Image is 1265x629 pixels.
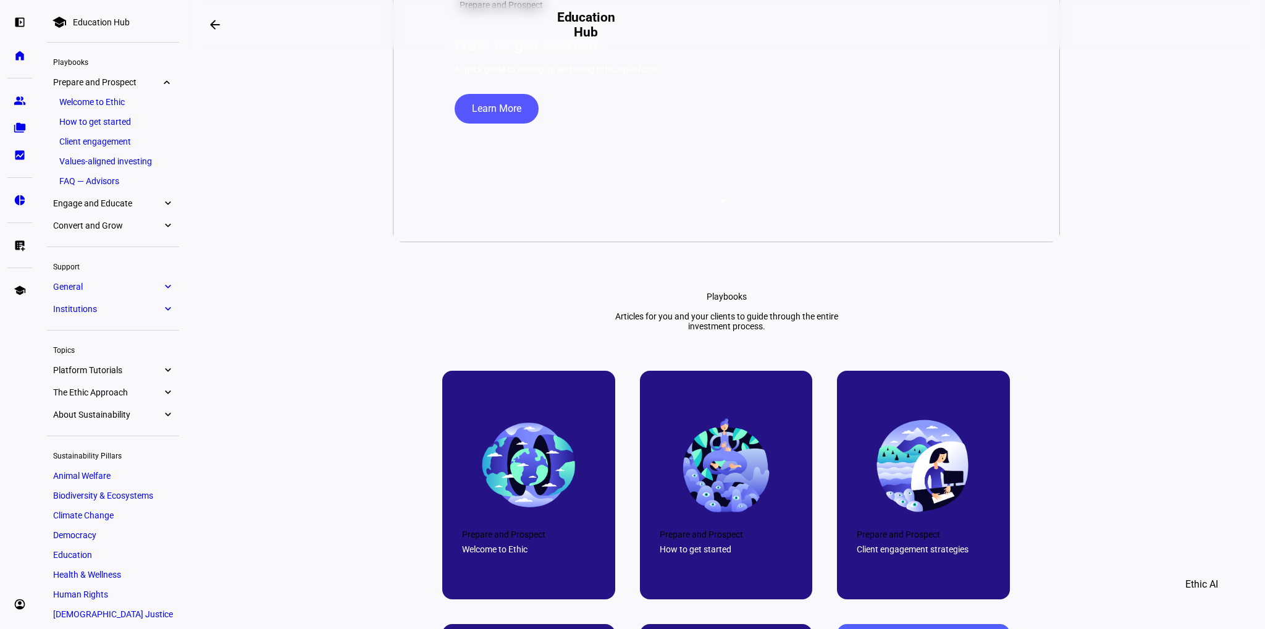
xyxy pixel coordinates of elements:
div: Welcome to Ethic [462,544,595,554]
eth-mat-symbol: home [14,49,26,62]
eth-mat-symbol: expand_more [162,408,173,421]
span: Biodiversity & Ecosystems [53,491,153,500]
div: How to get started [660,544,793,554]
span: Institutions [53,304,162,314]
button: Ethic AI [1168,570,1235,599]
eth-mat-symbol: list_alt_add [14,239,26,251]
a: Welcome to Ethic [53,93,173,111]
a: Climate Change [47,507,179,524]
span: Platform Tutorials [53,365,162,375]
mat-icon: arrow_backwards [208,17,222,32]
eth-mat-symbol: group [14,95,26,107]
img: 67c0a1a41fd1db2665af57fe_663e60d4891242c5d6cd469c_final-earth.png [479,416,578,515]
span: Learn More [472,94,521,124]
span: Human Rights [53,589,108,599]
div: Articles for you and your clients to guide through the entire investment process. [602,311,851,331]
a: FAQ — Advisors [53,172,173,190]
eth-mat-symbol: expand_more [162,386,173,399]
eth-mat-symbol: expand_more [162,197,173,209]
eth-mat-symbol: expand_more [162,281,173,293]
a: Generalexpand_more [47,278,179,295]
div: Playbooks [47,53,179,70]
span: Prepare and Prospect [53,77,162,87]
div: A quick guide to setting up and using Ethic’s platform. [455,64,659,74]
eth-mat-symbol: expand_more [162,364,173,376]
span: [DEMOGRAPHIC_DATA] Justice [53,609,173,619]
span: Convert and Grow [53,221,162,230]
a: Education [47,546,179,564]
a: folder_copy [7,116,32,140]
a: Values-aligned investing [53,153,173,170]
div: Prepare and Prospect [462,530,595,539]
div: Prepare and Prospect [660,530,793,539]
div: Prepare and Prospect [857,530,990,539]
div: Playbooks [707,292,747,302]
eth-mat-symbol: expand_more [162,303,173,315]
a: Democracy [47,526,179,544]
mat-icon: school [52,15,67,30]
a: home [7,43,32,68]
span: Education [53,550,92,560]
a: group [7,88,32,113]
eth-mat-symbol: expand_more [162,219,173,232]
eth-mat-symbol: expand_more [162,76,173,88]
eth-mat-symbol: folder_copy [14,122,26,134]
span: Climate Change [53,510,114,520]
img: 67c0a1a361bf038d2e293661_66d75062e6db20f9f8bea3a5_World%25203.png [677,416,775,514]
div: Topics [47,340,179,358]
a: How to get started [53,113,173,130]
a: pie_chart [7,188,32,213]
div: Sustainability Pillars [47,446,179,463]
a: [DEMOGRAPHIC_DATA] Justice [47,606,179,623]
eth-mat-symbol: account_circle [14,598,26,610]
span: About Sustainability [53,410,162,420]
span: Ethic AI [1185,570,1218,599]
a: Animal Welfare [47,467,179,484]
span: General [53,282,162,292]
a: Biodiversity & Ecosystems [47,487,179,504]
div: Client engagement strategies [857,544,990,554]
a: Health & Wellness [47,566,179,583]
eth-mat-symbol: school [14,284,26,297]
a: Client engagement [53,133,173,150]
div: Support [47,257,179,274]
eth-mat-symbol: left_panel_open [14,16,26,28]
eth-mat-symbol: bid_landscape [14,149,26,161]
eth-mat-symbol: pie_chart [14,194,26,206]
span: Health & Wellness [53,570,121,580]
span: The Ethic Approach [53,387,162,397]
span: Engage and Educate [53,198,162,208]
img: 67c0a1a3dd398c4549a83ca6_663e60d4891242c5d6cd46be_final-office.png [874,416,972,515]
a: Human Rights [47,586,179,603]
a: bid_landscape [7,143,32,167]
h2: Education Hub [552,10,620,40]
span: Democracy [53,530,96,540]
div: Education Hub [73,17,130,27]
button: Learn More [455,94,539,124]
a: Institutionsexpand_more [47,300,179,318]
span: Animal Welfare [53,471,111,481]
